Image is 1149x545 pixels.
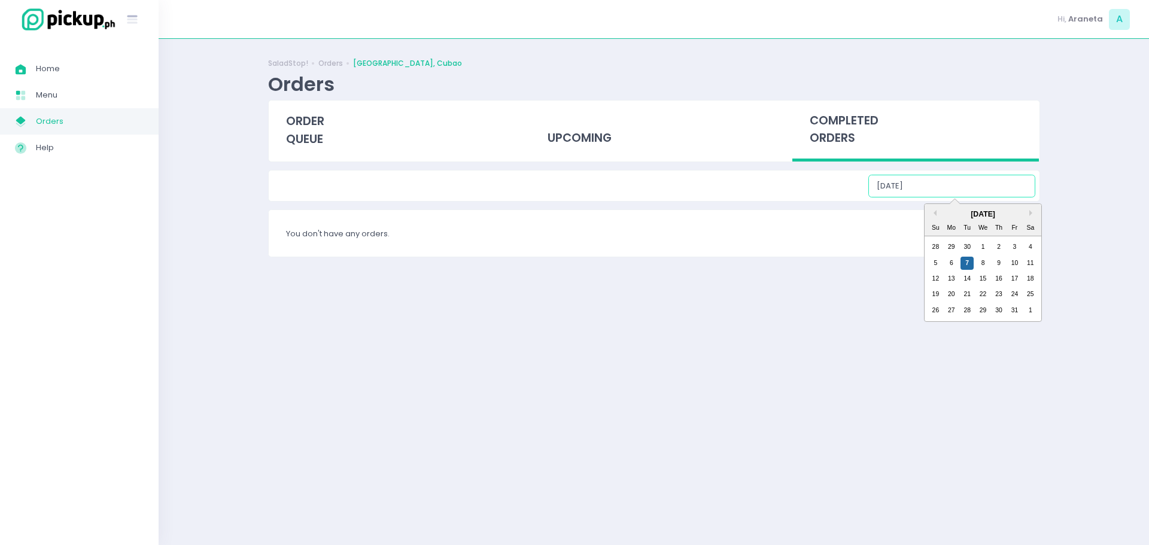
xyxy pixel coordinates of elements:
div: Th [992,221,1005,235]
button: Next Month [1029,210,1035,216]
div: day-21 [960,288,974,301]
div: day-26 [929,304,942,317]
div: Fr [1008,221,1021,235]
div: You don't have any orders. [269,210,1039,257]
div: day-2 [992,240,1005,254]
div: Mo [944,221,957,235]
div: We [976,221,989,235]
span: Hi, [1057,13,1066,25]
div: day-8 [976,257,989,270]
div: day-13 [944,272,957,285]
span: A [1109,9,1130,30]
div: day-24 [1008,288,1021,301]
div: day-16 [992,272,1005,285]
div: day-29 [944,240,957,254]
a: [GEOGRAPHIC_DATA], Cubao [353,58,462,69]
div: month-2025-10 [928,239,1038,318]
div: upcoming [530,101,777,159]
span: Menu [36,87,144,103]
div: day-10 [1008,257,1021,270]
div: completed orders [792,101,1039,162]
button: Previous Month [931,210,937,216]
div: day-19 [929,288,942,301]
div: day-15 [976,272,989,285]
div: day-6 [944,257,957,270]
span: Help [36,140,144,156]
div: day-23 [992,288,1005,301]
span: Araneta [1068,13,1103,25]
a: Orders [318,58,343,69]
div: [DATE] [925,209,1041,220]
div: day-27 [944,304,957,317]
div: day-1 [976,240,989,254]
a: SaladStop! [268,58,308,69]
div: day-9 [992,257,1005,270]
span: order queue [286,113,324,147]
div: day-22 [976,288,989,301]
div: day-11 [1023,257,1036,270]
div: day-1 [1023,304,1036,317]
img: logo [15,7,117,32]
div: day-25 [1023,288,1036,301]
div: day-4 [1023,240,1036,254]
div: Su [929,221,942,235]
div: day-3 [1008,240,1021,254]
div: day-5 [929,257,942,270]
span: Home [36,61,144,77]
div: day-20 [944,288,957,301]
div: day-28 [929,240,942,254]
span: Orders [36,114,144,129]
div: day-17 [1008,272,1021,285]
div: Tu [960,221,974,235]
div: day-14 [960,272,974,285]
div: day-18 [1023,272,1036,285]
div: day-28 [960,304,974,317]
div: day-12 [929,272,942,285]
div: day-29 [976,304,989,317]
div: day-31 [1008,304,1021,317]
div: day-7 [960,257,974,270]
div: Orders [268,72,335,96]
div: day-30 [992,304,1005,317]
div: Sa [1023,221,1036,235]
div: day-30 [960,240,974,254]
